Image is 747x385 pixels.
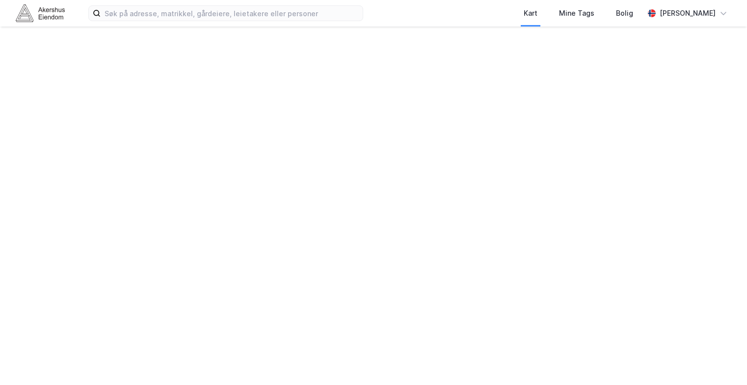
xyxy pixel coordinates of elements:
[524,7,537,19] div: Kart
[616,7,633,19] div: Bolig
[559,7,594,19] div: Mine Tags
[16,4,65,22] img: akershus-eiendom-logo.9091f326c980b4bce74ccdd9f866810c.svg
[660,7,716,19] div: [PERSON_NAME]
[698,338,747,385] iframe: Chat Widget
[101,6,363,21] input: Søk på adresse, matrikkel, gårdeiere, leietakere eller personer
[698,338,747,385] div: Kontrollprogram for chat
